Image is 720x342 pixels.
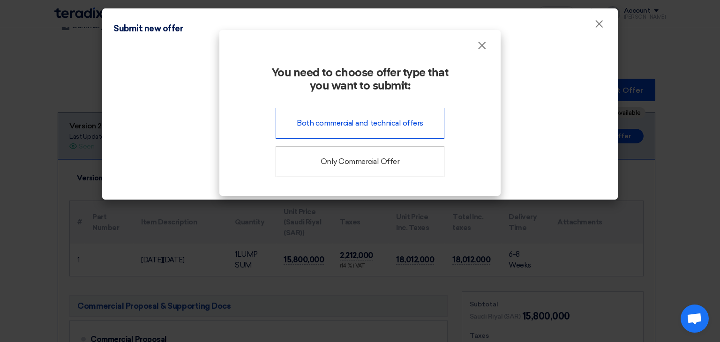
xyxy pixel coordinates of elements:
div: Only Commercial Offer [276,146,444,177]
a: Open chat [681,305,709,333]
h2: You need to choose offer type that you want to submit: [234,67,486,93]
span: × [477,38,487,57]
button: Close [470,37,494,55]
div: Both commercial and technical offers [276,108,444,139]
